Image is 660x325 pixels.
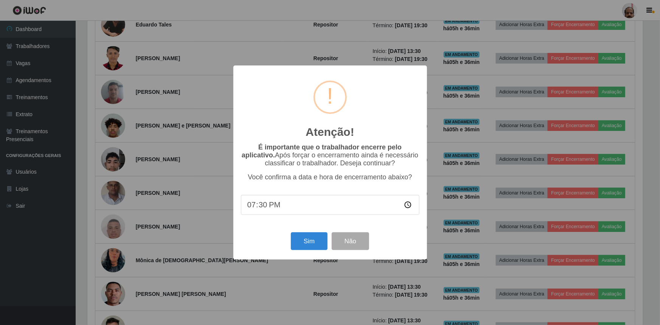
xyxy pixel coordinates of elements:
h2: Atenção! [306,125,354,139]
button: Não [332,232,369,250]
p: Você confirma a data e hora de encerramento abaixo? [241,173,419,181]
p: Após forçar o encerramento ainda é necessário classificar o trabalhador. Deseja continuar? [241,143,419,167]
b: É importante que o trabalhador encerre pelo aplicativo. [242,143,402,159]
button: Sim [291,232,328,250]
